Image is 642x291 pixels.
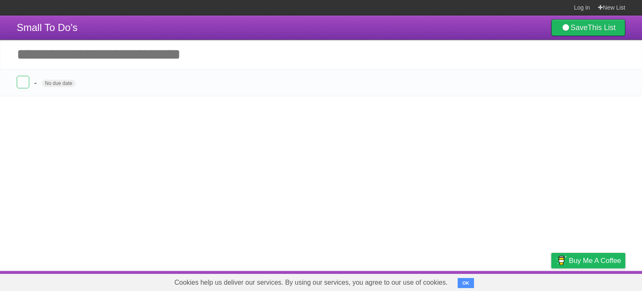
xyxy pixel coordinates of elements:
[17,76,29,88] label: Done
[573,273,625,289] a: Suggest a feature
[551,253,625,268] a: Buy me a coffee
[468,273,502,289] a: Developers
[440,273,458,289] a: About
[569,253,621,268] span: Buy me a coffee
[551,19,625,36] a: SaveThis List
[512,273,530,289] a: Terms
[17,22,78,33] span: Small To Do's
[540,273,562,289] a: Privacy
[42,80,76,87] span: No due date
[166,274,456,291] span: Cookies help us deliver our services. By using our services, you agree to our use of cookies.
[588,23,616,32] b: This List
[555,253,567,268] img: Buy me a coffee
[458,278,474,288] button: OK
[34,77,39,88] span: -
